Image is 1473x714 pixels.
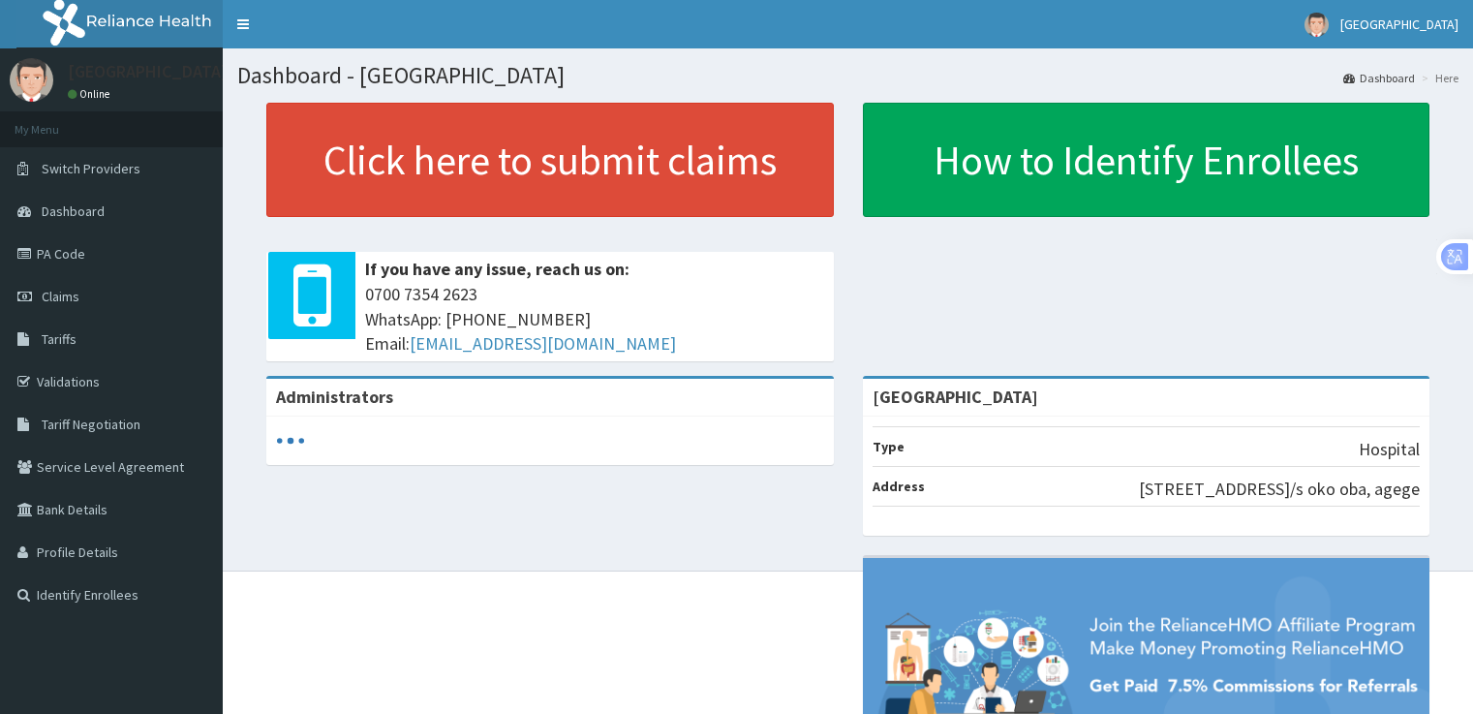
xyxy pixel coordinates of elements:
span: [GEOGRAPHIC_DATA] [1340,16,1458,33]
span: Tariffs [42,330,77,348]
li: Here [1417,70,1458,86]
img: User Image [1304,13,1329,37]
a: How to Identify Enrollees [863,103,1430,217]
strong: [GEOGRAPHIC_DATA] [873,386,1038,408]
b: If you have any issue, reach us on: [365,258,629,280]
span: Dashboard [42,202,105,220]
h1: Dashboard - [GEOGRAPHIC_DATA] [237,63,1458,88]
a: [EMAIL_ADDRESS][DOMAIN_NAME] [410,332,676,355]
img: User Image [10,58,53,102]
b: Administrators [276,386,393,408]
span: Tariff Negotiation [42,416,140,433]
span: Claims [42,288,79,305]
b: Address [873,478,925,495]
span: Switch Providers [42,160,140,177]
b: Type [873,438,905,455]
p: Hospital [1359,437,1420,462]
span: 0700 7354 2623 WhatsApp: [PHONE_NUMBER] Email: [365,282,824,357]
p: [GEOGRAPHIC_DATA] [68,63,228,80]
a: Click here to submit claims [266,103,834,217]
a: Dashboard [1343,70,1415,86]
a: Online [68,87,114,101]
svg: audio-loading [276,426,305,455]
p: [STREET_ADDRESS]/s oko oba, agege [1139,477,1420,502]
